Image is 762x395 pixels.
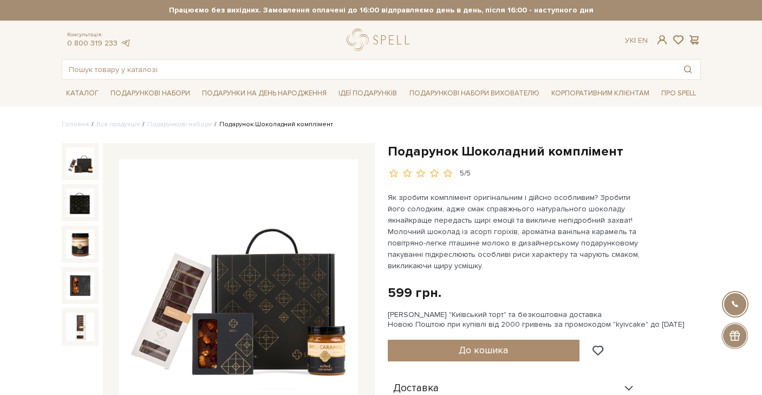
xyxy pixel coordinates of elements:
[66,189,94,217] img: Подарунок Шоколадний комплімент
[212,120,333,129] li: Подарунок Шоколадний комплімент
[67,38,118,48] a: 0 800 319 233
[634,36,636,45] span: |
[66,271,94,300] img: Подарунок Шоколадний комплімент
[106,85,194,102] a: Подарункові набори
[388,143,701,160] h1: Подарунок Шоколадний комплімент
[67,31,131,38] span: Консультація:
[334,85,401,102] a: Ідеї подарунків
[96,120,140,128] a: Вся продукція
[120,38,131,48] a: telegram
[393,384,439,393] span: Доставка
[62,85,103,102] a: Каталог
[62,60,675,79] input: Пошук товару у каталозі
[547,84,654,102] a: Корпоративним клієнтам
[66,147,94,176] img: Подарунок Шоколадний комплімент
[388,192,642,271] p: Як зробити комплімент оригінальним і дійсно особливим? Зробити його солодким, адже смак справжньо...
[388,310,701,329] div: [PERSON_NAME] "Київський торт" та безкоштовна доставка Новою Поштою при купівлі від 2000 гривень ...
[62,5,701,15] strong: Працюємо без вихідних. Замовлення оплачені до 16:00 відправляємо день в день, після 16:00 - насту...
[405,84,544,102] a: Подарункові набори вихователю
[62,120,89,128] a: Головна
[638,36,648,45] a: En
[460,169,471,179] div: 5/5
[459,344,508,356] span: До кошика
[198,85,331,102] a: Подарунки на День народження
[347,29,414,51] a: logo
[66,230,94,258] img: Подарунок Шоколадний комплімент
[66,313,94,341] img: Подарунок Шоколадний комплімент
[388,284,441,301] div: 599 грн.
[657,85,700,102] a: Про Spell
[625,36,648,46] div: Ук
[388,340,580,361] button: До кошика
[147,120,212,128] a: Подарункові набори
[675,60,700,79] button: Пошук товару у каталозі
